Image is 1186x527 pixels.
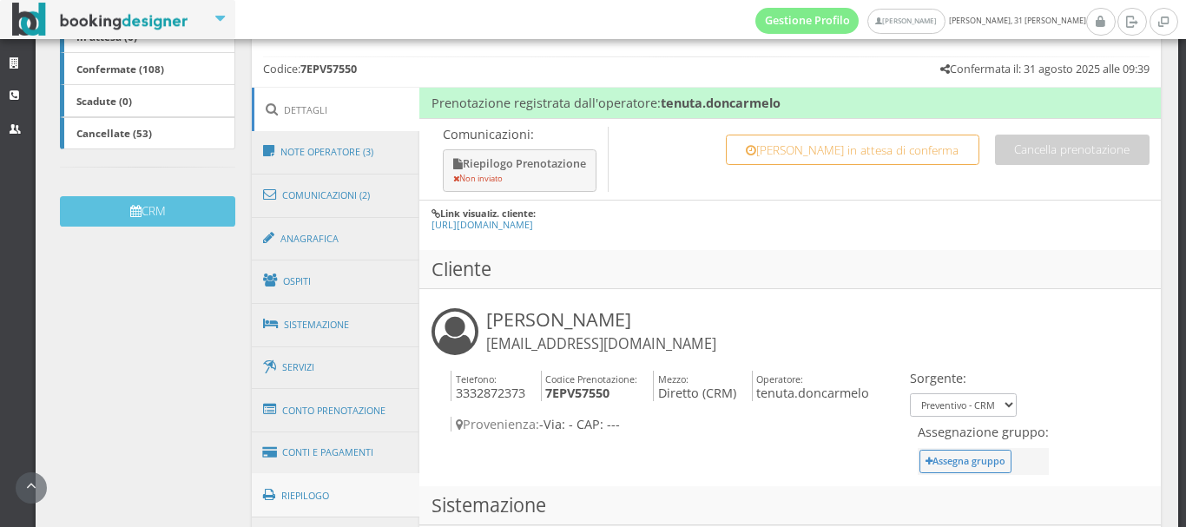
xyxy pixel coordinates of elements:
[661,95,781,111] b: tenuta.doncarmelo
[252,473,420,518] a: Riepilogo
[60,84,234,117] a: Scadute (0)
[252,88,420,132] a: Dettagli
[456,372,497,385] small: Telefono:
[486,334,716,353] small: [EMAIL_ADDRESS][DOMAIN_NAME]
[451,371,525,401] h4: 3332872373
[252,216,420,261] a: Anagrafica
[867,9,945,34] a: [PERSON_NAME]
[60,52,234,85] a: Confermate (108)
[456,416,539,432] span: Provenienza:
[12,3,188,36] img: BookingDesigner.com
[752,371,870,401] h4: tenuta.doncarmelo
[252,302,420,347] a: Sistemazione
[76,94,132,108] b: Scadute (0)
[252,346,420,390] a: Servizi
[252,173,420,218] a: Comunicazioni (2)
[919,450,1012,473] button: Assegna gruppo
[76,126,152,140] b: Cancellate (53)
[440,207,536,220] b: Link visualiz. cliente:
[995,135,1150,165] button: Cancella prenotazione
[252,129,420,175] a: Note Operatore (3)
[300,62,357,76] b: 7EPV57550
[443,127,600,142] p: Comunicazioni:
[453,173,503,184] small: Non inviato
[755,8,860,34] a: Gestione Profilo
[419,486,1161,525] h3: Sistemazione
[918,425,1049,439] h4: Assegnazione gruppo:
[419,88,1161,119] h4: Prenotazione registrata dall'operatore:
[726,135,979,165] button: [PERSON_NAME] in attesa di conferma
[451,417,906,431] h4: -
[60,117,234,150] a: Cancellate (53)
[544,416,565,432] span: Via:
[76,62,164,76] b: Confermate (108)
[432,218,533,231] a: [URL][DOMAIN_NAME]
[252,388,420,433] a: Conto Prenotazione
[486,308,716,353] h3: [PERSON_NAME]
[756,372,803,385] small: Operatore:
[76,30,137,43] b: In attesa (0)
[653,371,736,401] h4: Diretto (CRM)
[569,416,620,432] span: - CAP: ---
[419,250,1161,289] h3: Cliente
[60,196,234,227] button: CRM
[545,372,637,385] small: Codice Prenotazione:
[443,149,596,192] button: Riepilogo Prenotazione Non inviato
[658,372,689,385] small: Mezzo:
[545,385,609,401] b: 7EPV57550
[755,8,1086,34] span: [PERSON_NAME], 31 [PERSON_NAME]
[252,431,420,475] a: Conti e Pagamenti
[940,63,1150,76] h5: Confermata il: 31 agosto 2025 alle 09:39
[252,259,420,304] a: Ospiti
[910,371,1017,385] h4: Sorgente:
[263,63,357,76] h5: Codice:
